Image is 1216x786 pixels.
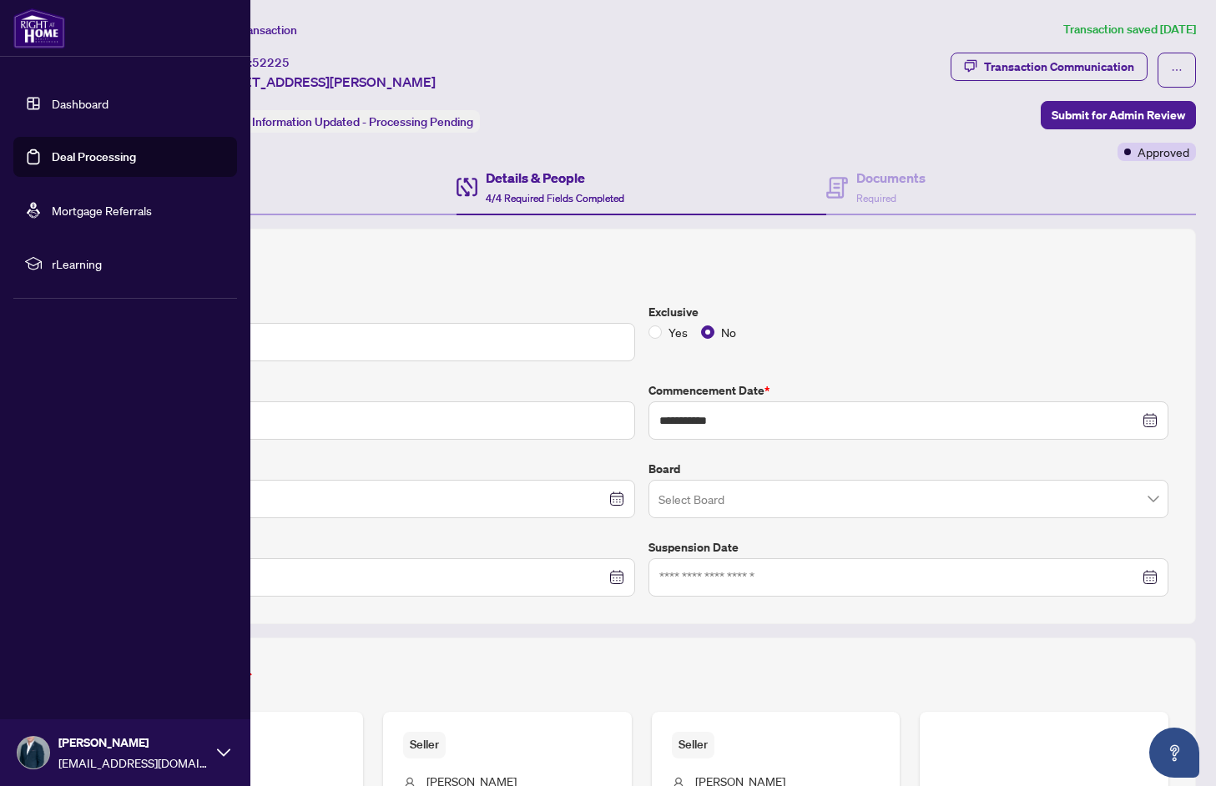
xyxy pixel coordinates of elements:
[207,110,480,133] div: Status:
[13,8,65,48] img: logo
[252,55,290,70] span: 52225
[252,114,473,129] span: Information Updated - Processing Pending
[114,256,1168,283] h2: Trade Details
[984,53,1134,80] div: Transaction Communication
[403,732,446,758] span: Seller
[114,538,635,557] label: Cancellation Date
[1041,101,1196,129] button: Submit for Admin Review
[52,149,136,164] a: Deal Processing
[114,381,635,400] label: Unit/Lot Number
[207,72,436,92] span: [STREET_ADDRESS][PERSON_NAME]
[1052,102,1185,128] span: Submit for Admin Review
[951,53,1148,81] button: Transaction Communication
[1138,143,1189,161] span: Approved
[714,323,743,341] span: No
[648,303,1169,321] label: Exclusive
[1171,64,1183,76] span: ellipsis
[648,460,1169,478] label: Board
[648,381,1169,400] label: Commencement Date
[208,23,297,38] span: View Transaction
[52,254,225,273] span: rLearning
[856,168,926,188] h4: Documents
[114,460,635,478] label: Expiry Date
[648,538,1169,557] label: Suspension Date
[58,733,209,752] span: [PERSON_NAME]
[662,323,694,341] span: Yes
[856,192,896,204] span: Required
[1149,728,1199,778] button: Open asap
[52,203,152,218] a: Mortgage Referrals
[672,732,714,758] span: Seller
[486,192,624,204] span: 4/4 Required Fields Completed
[486,168,624,188] h4: Details & People
[52,96,108,111] a: Dashboard
[58,753,209,772] span: [EMAIL_ADDRESS][DOMAIN_NAME]
[18,737,49,768] img: Profile Icon
[114,303,635,321] label: Listing Price
[1063,20,1196,39] article: Transaction saved [DATE]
